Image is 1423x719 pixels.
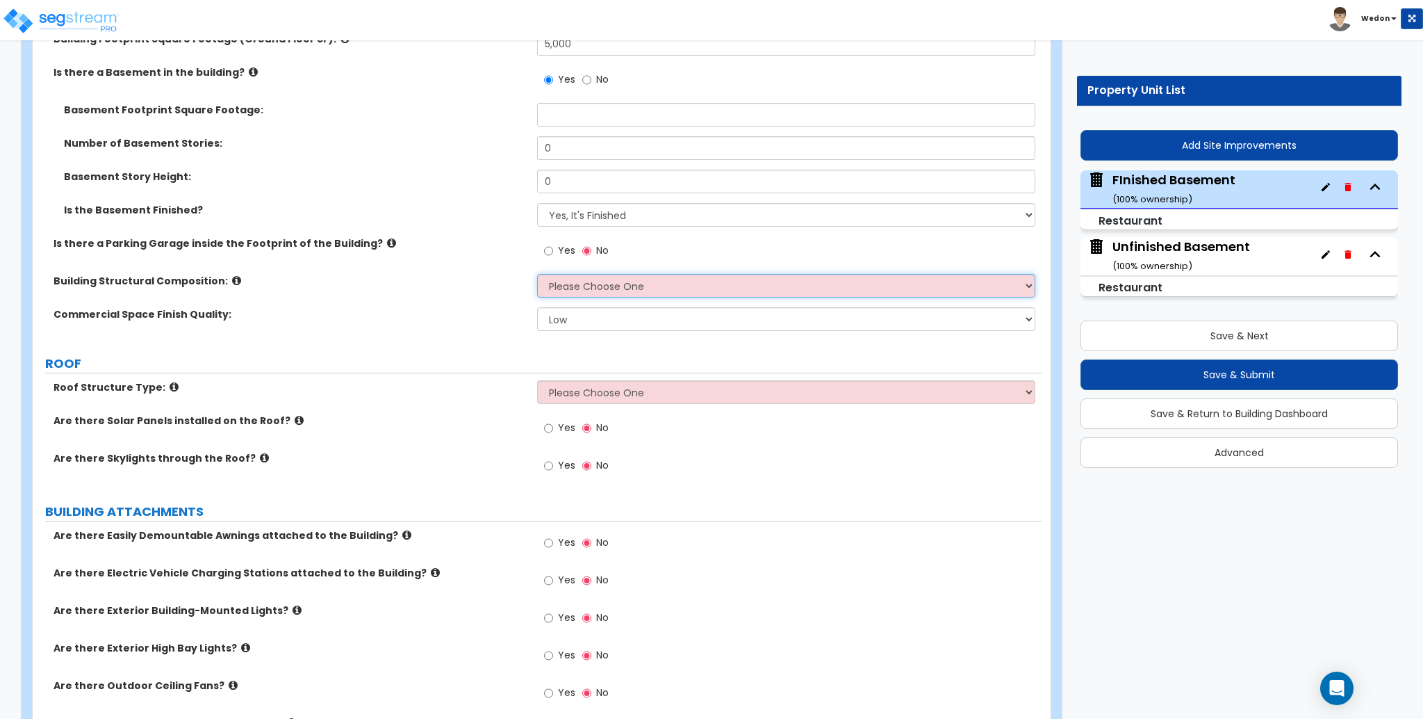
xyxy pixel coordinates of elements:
i: click for more info! [431,567,440,578]
img: logo_pro_r.png [2,7,120,35]
span: No [596,535,609,549]
div: FInished Basement [1112,171,1235,207]
span: Yes [558,686,575,700]
span: Yes [558,611,575,624]
label: Are there Electric Vehicle Charging Stations attached to the Building? [54,566,527,580]
i: click for more info! [260,453,269,463]
label: Is the Basement Finished? [64,203,527,217]
span: FInished Basement [1087,171,1235,207]
div: Open Intercom Messenger [1320,672,1354,705]
div: Unfinished Basement [1112,238,1250,273]
i: click for more info! [241,643,250,653]
img: building.svg [1087,238,1105,256]
input: Yes [544,648,553,663]
input: No [582,421,591,436]
span: Yes [558,573,575,587]
span: No [596,72,609,86]
span: Yes [558,421,575,435]
span: No [596,686,609,700]
small: ( 100 % ownership) [1112,193,1192,206]
span: Yes [558,458,575,472]
label: Are there Outdoor Ceiling Fans? [54,679,527,693]
span: Yes [558,648,575,662]
label: Are there Easily Demountable Awnings attached to the Building? [54,528,527,542]
button: Save & Submit [1080,359,1398,390]
button: Save & Return to Building Dashboard [1080,398,1398,429]
input: Yes [544,458,553,474]
small: ( 100 % ownership) [1112,259,1192,273]
label: BUILDING ATTACHMENTS [45,503,1042,521]
label: Are there Solar Panels installed on the Roof? [54,414,527,428]
i: click for more info! [295,415,304,426]
label: ROOF [45,355,1042,373]
img: building.svg [1087,171,1105,189]
button: Save & Next [1080,321,1398,351]
label: Basement Footprint Square Footage: [64,103,527,117]
input: No [582,573,591,588]
span: No [596,421,609,435]
label: Commercial Space Finish Quality: [54,307,527,321]
div: Property Unit List [1087,83,1391,99]
b: Wedon [1361,13,1390,24]
i: click for more info! [387,238,396,248]
input: No [582,686,591,701]
input: Yes [544,243,553,259]
small: Restaurant [1099,280,1162,296]
input: No [582,535,591,551]
button: Add Site Improvements [1080,130,1398,161]
input: Yes [544,611,553,626]
span: Yes [558,535,575,549]
small: Restaurant [1099,213,1162,229]
span: No [596,573,609,587]
i: click for more info! [293,605,302,615]
span: No [596,243,609,257]
input: No [582,648,591,663]
span: No [596,611,609,624]
input: Yes [544,573,553,588]
label: Number of Basement Stories: [64,136,527,150]
label: Is there a Basement in the building? [54,65,527,79]
input: No [582,458,591,474]
label: Are there Skylights through the Roof? [54,451,527,465]
input: No [582,611,591,626]
label: Roof Structure Type: [54,380,527,394]
span: No [596,458,609,472]
input: Yes [544,686,553,701]
span: Unfinished Basement [1087,238,1250,273]
label: Building Structural Composition: [54,274,527,288]
i: click for more info! [232,275,241,286]
input: No [582,243,591,259]
span: Yes [558,243,575,257]
i: click for more info! [249,67,258,77]
span: Yes [558,72,575,86]
label: Are there Exterior Building-Mounted Lights? [54,604,527,617]
i: click for more info! [402,530,411,540]
label: Are there Exterior High Bay Lights? [54,641,527,655]
span: No [596,648,609,662]
input: Yes [544,421,553,436]
input: Yes [544,535,553,551]
label: Is there a Parking Garage inside the Footprint of the Building? [54,236,527,250]
img: avatar.png [1328,7,1352,31]
input: Yes [544,72,553,88]
button: Advanced [1080,437,1398,468]
i: click for more info! [170,382,179,392]
i: click for more info! [229,680,238,690]
input: No [582,72,591,88]
label: Basement Story Height: [64,170,527,184]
